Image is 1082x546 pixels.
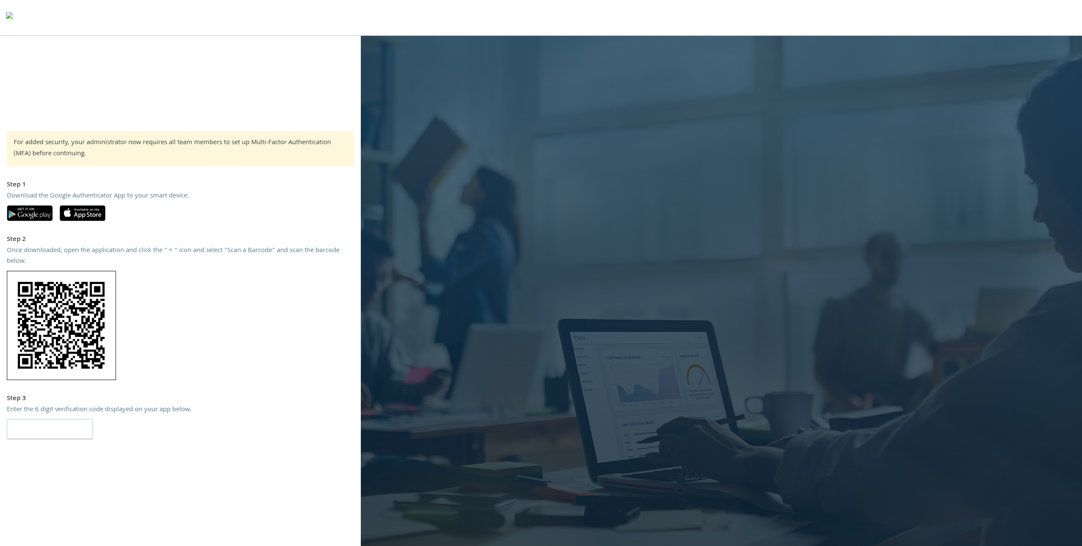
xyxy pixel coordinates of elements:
[7,271,116,380] img: +rmiSWqpLMAwAAAABJRU5ErkJggg==
[7,234,26,245] strong: Step 2
[7,191,354,202] div: Download the Google Authenticator App to your smart device.
[7,393,26,404] strong: Step 3
[6,9,13,26] img: todyl-logo-dark.svg
[7,180,26,191] strong: Step 1
[7,405,354,416] div: Enter the 6 digit verification code displayed on your app below.
[14,138,347,160] div: For added security, your administrator now requires all team members to set up Multi-Factor Authe...
[60,205,105,221] img: apple-app-store.svg
[7,246,354,267] div: Once downloaded, open the application and click the “ + “ icon and select “Scan a Barcode” and sc...
[7,205,53,221] img: google-play.svg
